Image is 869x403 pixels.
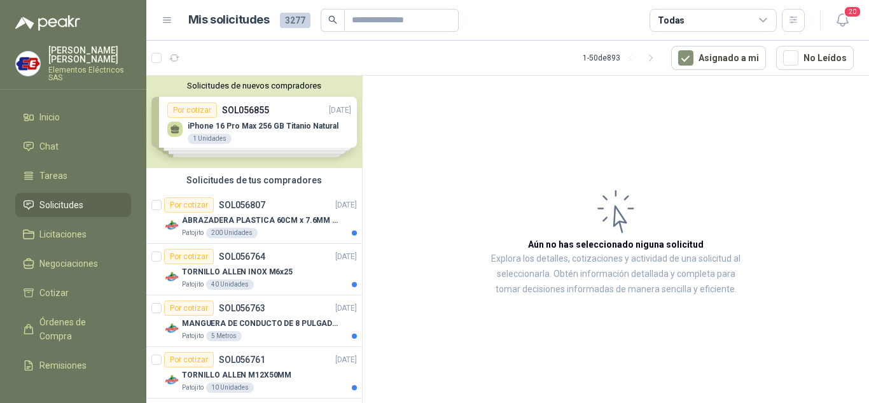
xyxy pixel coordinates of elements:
[146,192,362,244] a: Por cotizarSOL056807[DATE] Company LogoABRAZADERA PLASTICA 60CM x 7.6MM ANCHAPatojito200 Unidades
[39,286,69,300] span: Cotizar
[151,81,357,90] button: Solicitudes de nuevos compradores
[219,201,265,209] p: SOL056807
[182,266,293,278] p: TORNILLO ALLEN INOX M6x25
[188,11,270,29] h1: Mis solicitudes
[16,52,40,76] img: Company Logo
[164,372,179,388] img: Company Logo
[335,302,357,315] p: [DATE]
[39,358,87,372] span: Remisiones
[39,169,67,183] span: Tareas
[15,222,131,246] a: Licitaciones
[658,13,685,27] div: Todas
[831,9,854,32] button: 20
[39,315,119,343] span: Órdenes de Compra
[146,347,362,399] a: Por cotizarSOL056761[DATE] Company LogoTORNILLO ALLEN M12X50MMPatojito10 Unidades
[328,15,337,24] span: search
[164,352,214,367] div: Por cotizar
[182,215,340,227] p: ABRAZADERA PLASTICA 60CM x 7.6MM ANCHA
[206,383,254,393] div: 10 Unidades
[182,383,204,393] p: Patojito
[280,13,310,28] span: 3277
[39,139,59,153] span: Chat
[15,353,131,378] a: Remisiones
[15,281,131,305] a: Cotizar
[335,354,357,366] p: [DATE]
[671,46,766,70] button: Asignado a mi
[39,198,83,212] span: Solicitudes
[528,237,704,251] h3: Aún no has seleccionado niguna solicitud
[206,279,254,290] div: 40 Unidades
[146,168,362,192] div: Solicitudes de tus compradores
[182,279,204,290] p: Patojito
[776,46,854,70] button: No Leídos
[583,48,661,68] div: 1 - 50 de 893
[48,46,131,64] p: [PERSON_NAME] [PERSON_NAME]
[182,369,291,381] p: TORNILLO ALLEN M12X50MM
[15,193,131,217] a: Solicitudes
[39,257,98,271] span: Negociaciones
[15,310,131,348] a: Órdenes de Compra
[164,300,214,316] div: Por cotizar
[146,295,362,347] a: Por cotizarSOL056763[DATE] Company LogoMANGUERA DE CONDUCTO DE 8 PULGADAS DE ALAMBRE DE ACERO PUP...
[164,321,179,336] img: Company Logo
[335,251,357,263] p: [DATE]
[182,228,204,238] p: Patojito
[164,197,214,213] div: Por cotizar
[15,105,131,129] a: Inicio
[164,218,179,233] img: Company Logo
[15,251,131,276] a: Negociaciones
[48,66,131,81] p: Elementos Eléctricos SAS
[219,252,265,261] p: SOL056764
[182,318,340,330] p: MANGUERA DE CONDUCTO DE 8 PULGADAS DE ALAMBRE DE ACERO PU
[15,164,131,188] a: Tareas
[206,228,258,238] div: 200 Unidades
[39,110,60,124] span: Inicio
[182,331,204,341] p: Patojito
[335,199,357,211] p: [DATE]
[15,134,131,159] a: Chat
[206,331,242,341] div: 5 Metros
[15,15,80,31] img: Logo peakr
[146,244,362,295] a: Por cotizarSOL056764[DATE] Company LogoTORNILLO ALLEN INOX M6x25Patojito40 Unidades
[164,269,179,285] img: Company Logo
[844,6,861,18] span: 20
[219,304,265,313] p: SOL056763
[146,76,362,168] div: Solicitudes de nuevos compradoresPor cotizarSOL056855[DATE] iPhone 16 Pro Max 256 GB Titanio Natu...
[164,249,214,264] div: Por cotizar
[490,251,742,297] p: Explora los detalles, cotizaciones y actividad de una solicitud al seleccionarla. Obtén informaci...
[219,355,265,364] p: SOL056761
[39,227,87,241] span: Licitaciones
